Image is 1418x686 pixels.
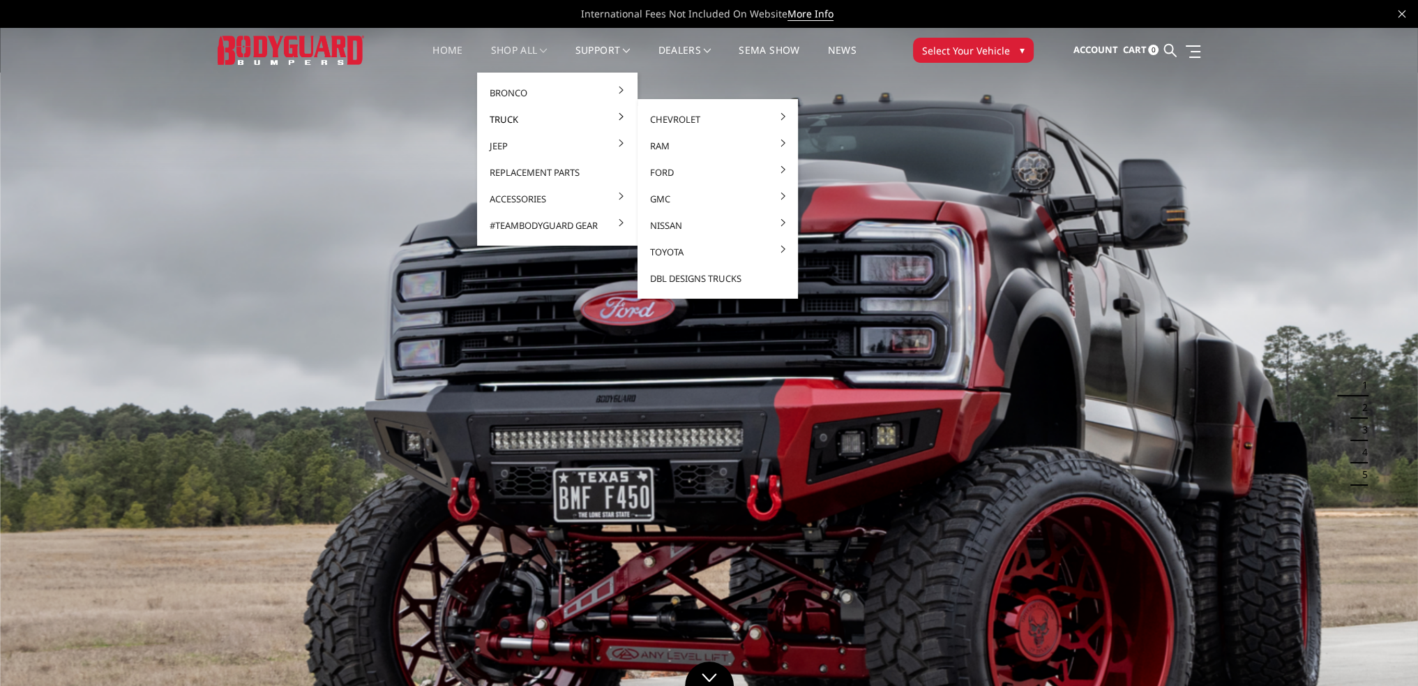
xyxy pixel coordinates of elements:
[913,38,1034,63] button: Select Your Vehicle
[643,133,792,159] a: Ram
[1348,619,1418,686] iframe: Chat Widget
[685,662,734,686] a: Click to Down
[483,212,632,239] a: #TeamBodyguard Gear
[922,43,1010,58] span: Select Your Vehicle
[643,239,792,265] a: Toyota
[1354,374,1368,396] button: 1 of 5
[1148,45,1159,55] span: 0
[643,212,792,239] a: Nissan
[643,186,792,212] a: GMC
[827,45,856,73] a: News
[483,80,632,106] a: Bronco
[787,7,834,21] a: More Info
[1354,441,1368,463] button: 4 of 5
[483,133,632,159] a: Jeep
[1122,43,1146,56] span: Cart
[1020,43,1025,57] span: ▾
[643,106,792,133] a: Chevrolet
[1073,31,1117,69] a: Account
[739,45,799,73] a: SEMA Show
[483,186,632,212] a: Accessories
[1354,463,1368,486] button: 5 of 5
[643,265,792,292] a: DBL Designs Trucks
[1354,396,1368,419] button: 2 of 5
[432,45,462,73] a: Home
[1122,31,1159,69] a: Cart 0
[483,106,632,133] a: Truck
[658,45,711,73] a: Dealers
[491,45,548,73] a: shop all
[483,159,632,186] a: Replacement Parts
[1073,43,1117,56] span: Account
[575,45,631,73] a: Support
[218,36,364,64] img: BODYGUARD BUMPERS
[643,159,792,186] a: Ford
[1354,419,1368,441] button: 3 of 5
